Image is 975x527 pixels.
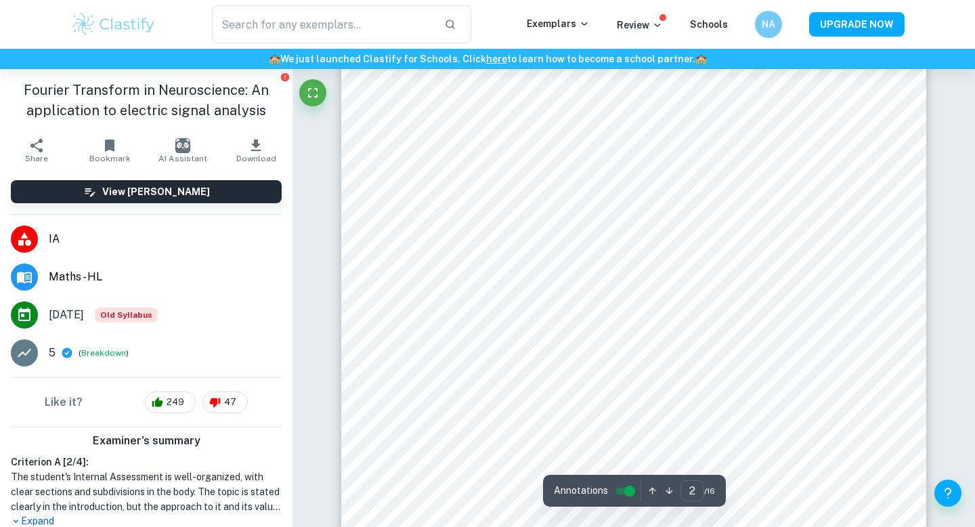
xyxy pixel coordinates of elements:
p: Review [617,18,663,33]
span: / 16 [704,485,715,497]
span: Share [25,154,48,163]
span: Old Syllabus [95,308,158,322]
p: 5 [49,345,56,361]
button: UPGRADE NOW [809,12,905,37]
button: Download [219,131,292,169]
button: Bookmark [73,131,146,169]
input: Search for any exemplars... [212,5,433,43]
div: 249 [145,392,196,413]
img: AI Assistant [175,138,190,153]
button: AI Assistant [146,131,219,169]
span: Maths - HL [49,269,282,285]
span: 🏫 [695,54,707,64]
span: [DATE] [49,307,84,323]
h6: NA [761,17,777,32]
button: NA [755,11,782,38]
span: 47 [217,396,244,409]
h6: We just launched Clastify for Schools. Click to learn how to become a school partner. [3,51,972,66]
a: Schools [690,19,728,30]
div: Although this IA is written for the old math syllabus (last exam in November 2020), the current I... [95,308,158,322]
span: Download [236,154,276,163]
span: Annotations [554,484,608,498]
button: Fullscreen [299,79,326,106]
h6: View [PERSON_NAME] [102,184,210,199]
h1: The student's Internal Assessment is well-organized, with clear sections and subdivisions in the ... [11,469,282,514]
span: Bookmark [89,154,131,163]
button: View [PERSON_NAME] [11,180,282,203]
button: Help and Feedback [934,480,961,507]
span: AI Assistant [158,154,207,163]
span: 🏫 [269,54,280,64]
img: Clastify logo [70,11,156,38]
h6: Criterion A [ 2 / 4 ]: [11,455,282,469]
span: 249 [159,396,192,409]
p: Exemplars [527,16,590,31]
div: 47 [202,392,248,413]
h6: Like it? [45,394,83,410]
h1: Fourier Transform in Neuroscience: An application to electric signal analysis [11,80,282,121]
a: here [486,54,507,64]
button: Report issue [280,72,290,82]
span: IA [49,231,282,247]
button: Breakdown [81,347,126,359]
span: ( ) [79,347,129,360]
h6: Examiner's summary [5,433,287,449]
